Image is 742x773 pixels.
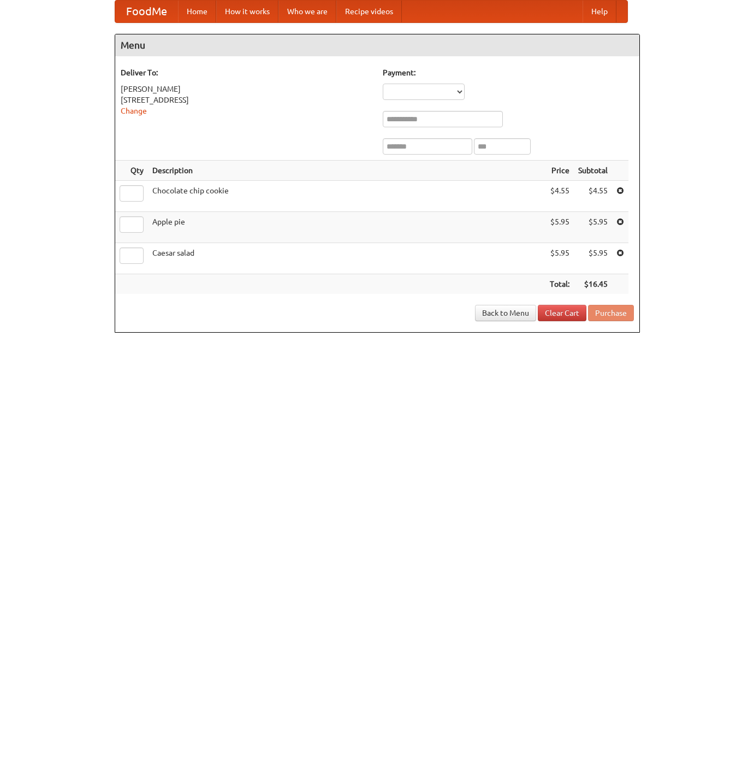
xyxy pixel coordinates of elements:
[545,212,574,243] td: $5.95
[574,274,612,294] th: $16.45
[574,161,612,181] th: Subtotal
[278,1,336,22] a: Who we are
[574,212,612,243] td: $5.95
[545,274,574,294] th: Total:
[538,305,586,321] a: Clear Cart
[545,181,574,212] td: $4.55
[383,67,634,78] h5: Payment:
[121,67,372,78] h5: Deliver To:
[583,1,616,22] a: Help
[148,212,545,243] td: Apple pie
[148,243,545,274] td: Caesar salad
[148,161,545,181] th: Description
[115,34,639,56] h4: Menu
[216,1,278,22] a: How it works
[121,95,372,105] div: [STREET_ADDRESS]
[178,1,216,22] a: Home
[545,161,574,181] th: Price
[574,243,612,274] td: $5.95
[545,243,574,274] td: $5.95
[336,1,402,22] a: Recipe videos
[115,161,148,181] th: Qty
[588,305,634,321] button: Purchase
[115,1,178,22] a: FoodMe
[574,181,612,212] td: $4.55
[121,84,372,95] div: [PERSON_NAME]
[148,181,545,212] td: Chocolate chip cookie
[475,305,536,321] a: Back to Menu
[121,107,147,115] a: Change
